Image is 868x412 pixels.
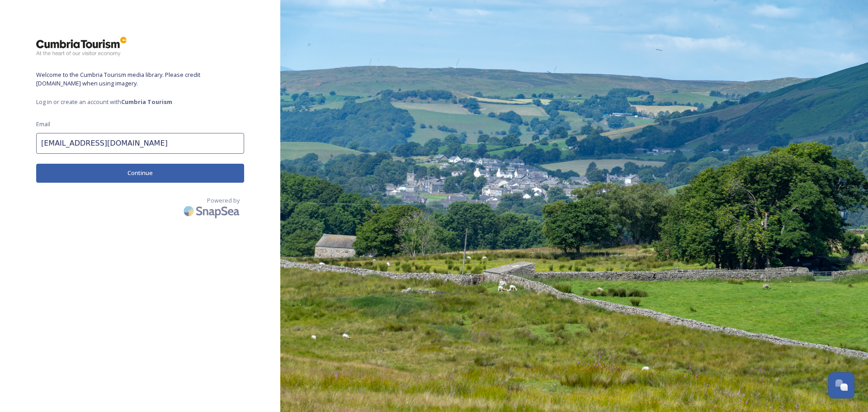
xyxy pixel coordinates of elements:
span: Log in or create an account with [36,98,244,106]
span: Email [36,120,50,128]
button: Continue [36,164,244,182]
img: ct_logo.png [36,36,127,57]
input: john.doe@snapsea.io [36,133,244,154]
strong: Cumbria Tourism [121,98,172,106]
img: SnapSea Logo [181,200,244,222]
button: Open Chat [828,372,854,398]
span: Welcome to the Cumbria Tourism media library. Please credit [DOMAIN_NAME] when using imagery. [36,71,244,88]
span: Powered by [207,196,240,205]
